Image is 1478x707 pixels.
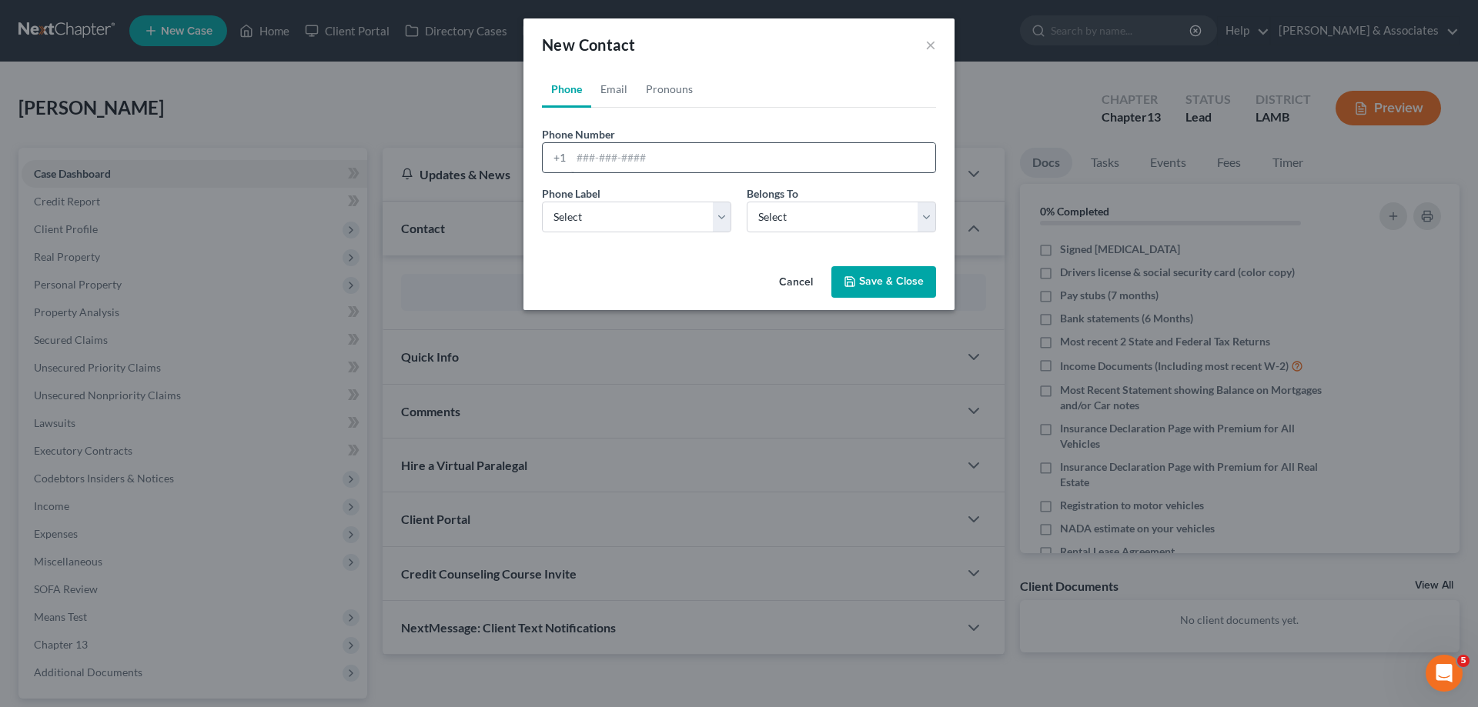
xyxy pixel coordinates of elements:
[747,187,798,200] span: Belongs To
[1457,655,1470,667] span: 5
[542,128,615,141] span: Phone Number
[767,268,825,298] button: Cancel
[571,143,935,172] input: ###-###-####
[543,143,571,172] div: +1
[542,71,591,108] a: Phone
[637,71,702,108] a: Pronouns
[591,71,637,108] a: Email
[831,266,936,298] button: Save & Close
[542,187,600,200] span: Phone Label
[925,35,936,54] button: ×
[542,35,635,54] span: New Contact
[1426,655,1463,692] iframe: Intercom live chat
